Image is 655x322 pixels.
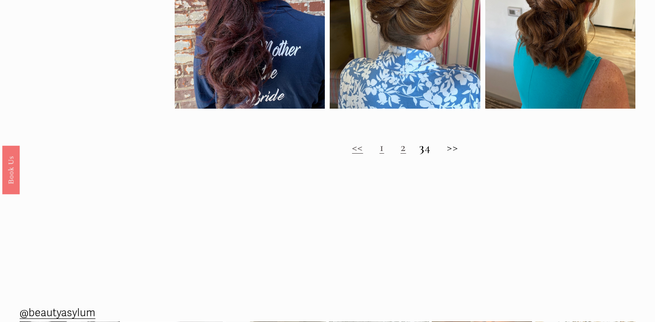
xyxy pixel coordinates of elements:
a: 2 [401,140,406,155]
a: 1 [380,140,384,155]
h2: 4 >> [175,140,635,155]
a: Book Us [2,145,20,194]
a: << [352,140,363,155]
strong: 3 [419,140,425,155]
